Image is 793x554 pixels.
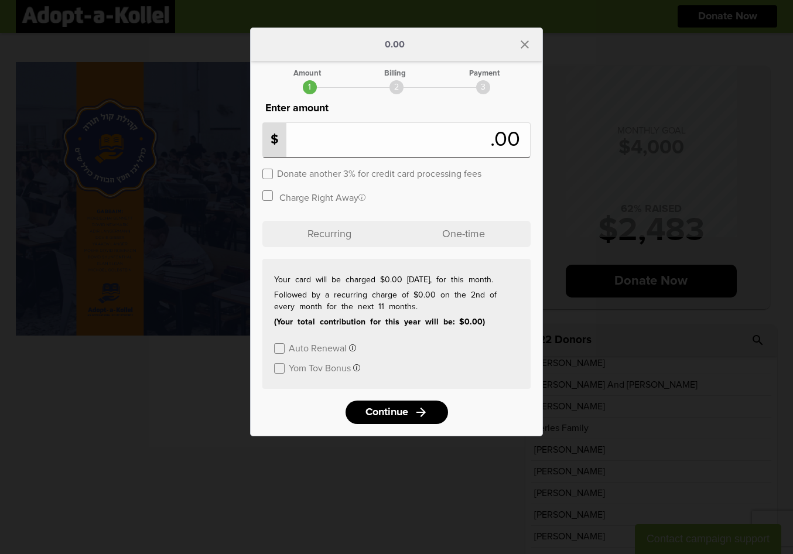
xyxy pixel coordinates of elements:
span: .00 [490,129,526,151]
label: Charge Right Away [279,191,365,203]
div: 1 [303,80,317,94]
div: 3 [476,80,490,94]
p: $ [263,123,286,157]
button: Yom Tov Bonus [289,362,360,373]
div: Billing [384,70,406,77]
button: Auto Renewal [289,342,356,353]
div: 2 [389,80,404,94]
i: close [518,37,532,52]
p: Enter amount [262,100,531,117]
a: Continuearrow_forward [346,401,448,424]
div: Payment [469,70,500,77]
label: Auto Renewal [289,342,347,353]
i: arrow_forward [414,405,428,419]
p: Followed by a recurring charge of $0.00 on the 2nd of every month for the next 11 months. [274,289,519,313]
div: Amount [293,70,321,77]
p: 0.00 [385,40,405,49]
p: One-time [396,221,531,247]
p: Recurring [262,221,396,247]
label: Donate another 3% for credit card processing fees [277,167,481,179]
p: (Your total contribution for this year will be: $0.00) [274,316,519,328]
p: Your card will be charged $0.00 [DATE], for this month. [274,274,519,286]
span: Continue [365,407,408,418]
label: Yom Tov Bonus [289,362,351,373]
